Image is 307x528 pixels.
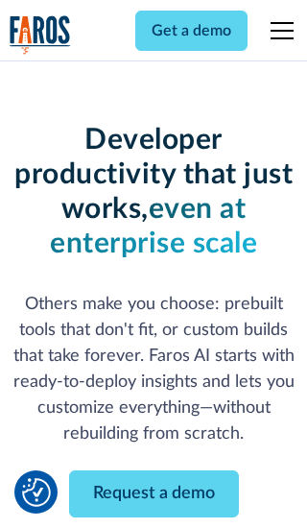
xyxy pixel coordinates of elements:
a: home [10,15,71,55]
p: Others make you choose: prebuilt tools that don't fit, or custom builds that take forever. Faros ... [10,292,298,447]
strong: Developer productivity that just works, [14,126,293,224]
a: Request a demo [69,470,239,517]
img: Logo of the analytics and reporting company Faros. [10,15,71,55]
a: Get a demo [135,11,248,51]
strong: even at enterprise scale [50,195,257,258]
button: Cookie Settings [22,478,51,507]
img: Revisit consent button [22,478,51,507]
div: menu [259,8,297,54]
